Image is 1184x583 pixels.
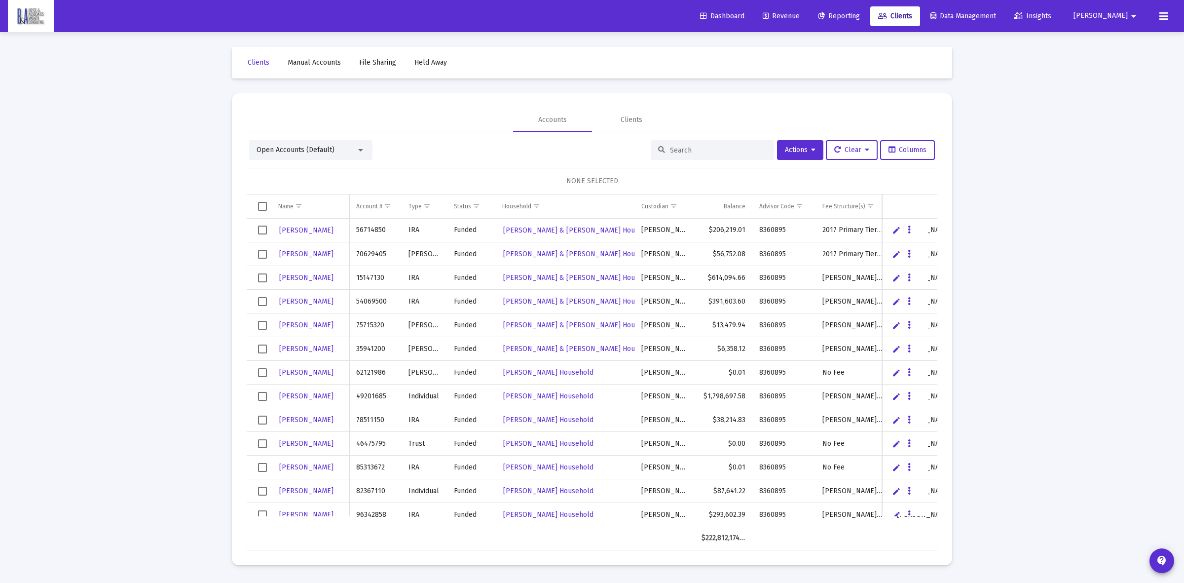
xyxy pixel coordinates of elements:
td: [PERSON_NAME] Legacy [815,479,890,503]
div: Name [278,202,294,210]
div: Select all [258,202,267,211]
td: $391,603.60 [695,290,752,313]
div: Select row [258,510,267,519]
td: 8360895 [752,456,815,479]
span: [PERSON_NAME] Household [503,487,593,495]
span: Reporting [818,12,860,20]
mat-icon: contact_support [1156,555,1168,567]
div: Funded [454,344,489,354]
td: 54069500 [349,290,402,313]
a: [PERSON_NAME] Household [502,436,594,451]
div: Advisor Code [759,202,794,210]
td: 8360895 [752,432,815,456]
span: [PERSON_NAME] [279,392,333,400]
td: [PERSON_NAME] Legacy [815,266,890,290]
span: [PERSON_NAME] [279,273,333,282]
span: [PERSON_NAME] [279,463,333,471]
a: Dashboard [692,6,752,26]
span: [PERSON_NAME] & [PERSON_NAME] Household [503,297,657,306]
a: [PERSON_NAME] [278,271,334,285]
a: [PERSON_NAME] & [PERSON_NAME] Household [502,342,658,356]
a: [PERSON_NAME] [278,413,334,427]
a: Edit [892,345,901,353]
span: [PERSON_NAME] [279,416,333,424]
a: [PERSON_NAME] [278,484,334,498]
a: [PERSON_NAME] [278,223,334,237]
td: $87,641.22 [695,479,752,503]
div: Funded [454,273,489,283]
a: [PERSON_NAME] [278,247,334,261]
span: Insights [1014,12,1051,20]
td: $56,752.08 [695,242,752,266]
a: [PERSON_NAME] [278,365,334,380]
span: [PERSON_NAME] Household [503,416,593,424]
span: [PERSON_NAME] & [PERSON_NAME] Household [503,345,657,353]
span: Open Accounts (Default) [257,146,334,154]
td: 35941200 [349,337,402,361]
span: Columns [888,146,926,154]
a: [PERSON_NAME] [278,294,334,309]
span: Show filter options for column 'Advisor Code' [796,202,803,210]
td: [PERSON_NAME] [634,266,695,290]
span: [PERSON_NAME] Household [503,510,593,519]
span: [PERSON_NAME] [279,368,333,377]
td: 8360895 [752,313,815,337]
td: [PERSON_NAME] [402,337,447,361]
td: 8360895 [752,361,815,385]
div: Funded [454,297,489,307]
button: Clear [826,140,878,160]
div: Funded [454,225,489,235]
span: [PERSON_NAME] [279,487,333,495]
td: Individual [402,385,447,408]
span: Revenue [763,12,800,20]
td: 56714850 [349,219,402,242]
td: [PERSON_NAME] Legacy [815,313,890,337]
td: [PERSON_NAME] [634,479,695,503]
span: [PERSON_NAME] Household [503,439,593,448]
td: $206,219.01 [695,219,752,242]
div: Clients [621,115,642,125]
td: Column Status [447,194,496,218]
div: Account # [356,202,382,210]
span: [PERSON_NAME] Household [503,463,593,471]
td: [PERSON_NAME] [634,219,695,242]
div: Accounts [538,115,567,125]
button: Columns [880,140,935,160]
td: [PERSON_NAME] Legacy [815,337,890,361]
div: Funded [454,415,489,425]
a: Edit [892,463,901,472]
div: Fee Structure(s) [822,202,865,210]
span: File Sharing [359,58,396,67]
a: [PERSON_NAME] Household [502,389,594,403]
td: 70629405 [349,242,402,266]
a: Edit [892,439,901,448]
a: Edit [892,273,901,282]
td: [PERSON_NAME] Legacy [815,290,890,313]
span: [PERSON_NAME] [279,321,333,329]
a: Edit [892,510,901,519]
button: [PERSON_NAME] [1062,6,1151,26]
div: Funded [454,510,489,520]
td: Column Account # [349,194,402,218]
div: Funded [454,463,489,472]
td: 8360895 [752,266,815,290]
div: Select row [258,368,267,377]
a: Revenue [755,6,808,26]
div: Funded [454,391,489,401]
td: $293,602.39 [695,503,752,527]
td: 2017 Primary Tiered [815,219,890,242]
td: [PERSON_NAME] [634,385,695,408]
td: 46475795 [349,432,402,456]
td: No Fee [815,456,890,479]
div: Funded [454,249,489,259]
td: Column Name [271,194,349,218]
td: Column Fee Structure(s) [815,194,890,218]
span: [PERSON_NAME] [279,439,333,448]
a: Data Management [923,6,1004,26]
td: Column Household [495,194,634,218]
td: $614,094.66 [695,266,752,290]
td: 96342858 [349,503,402,527]
a: [PERSON_NAME] Household [502,507,594,522]
td: [PERSON_NAME] Legacy [815,408,890,432]
td: IRA [402,219,447,242]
